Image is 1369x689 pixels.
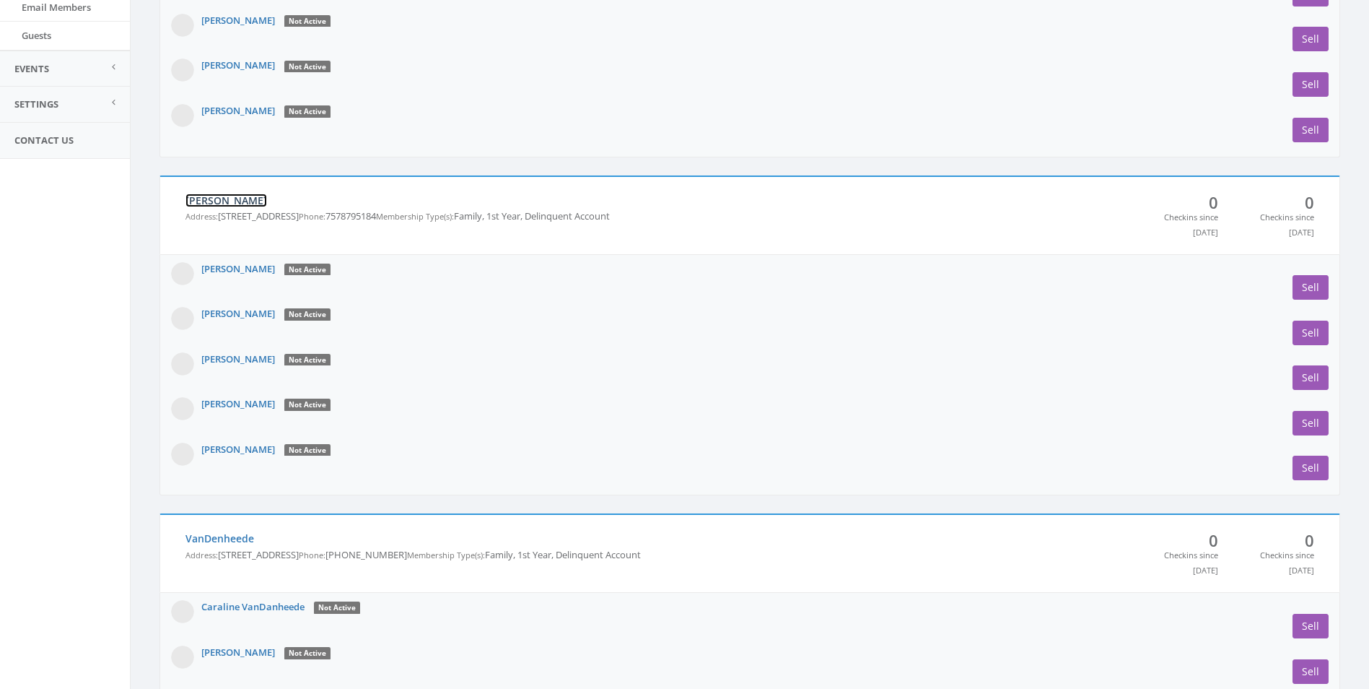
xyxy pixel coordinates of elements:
[1293,118,1329,142] a: Sell
[185,548,1122,562] p: [STREET_ADDRESS] [PHONE_NUMBER] Family, 1st Year, Delinquent Account
[171,600,194,623] img: Photo
[284,354,331,367] div: Not Active
[1144,195,1218,209] span: 0
[171,352,194,376] img: Photo
[201,307,275,320] a: [PERSON_NAME]
[1293,614,1329,638] a: Sell
[171,307,194,330] img: Photo
[1144,533,1218,547] span: 0
[376,211,454,222] small: Membership Type(s):
[201,262,275,275] a: [PERSON_NAME]
[1164,550,1218,576] small: Checkins since [DATE]
[284,61,331,74] div: Not Active
[1293,321,1329,345] a: Sell
[1164,212,1218,238] small: Checkins since [DATE]
[201,646,275,659] a: [PERSON_NAME]
[201,104,275,117] a: [PERSON_NAME]
[284,308,331,321] div: Not Active
[299,211,325,222] small: Phone:
[201,352,275,365] a: [PERSON_NAME]
[201,397,275,410] a: [PERSON_NAME]
[185,209,1122,223] p: [STREET_ADDRESS] 7578795184 Family, 1st Year, Delinquent Account
[284,15,331,28] div: Not Active
[1240,195,1314,209] span: 0
[185,532,254,545] a: VanDenheede
[201,600,305,613] a: Caraline VanDanheede
[1260,212,1314,238] small: Checkins since [DATE]
[1240,533,1314,547] span: 0
[1260,550,1314,576] small: Checkins since [DATE]
[1293,456,1329,480] a: Sell
[171,262,194,285] img: Photo
[299,550,325,560] small: Phone:
[171,104,194,127] img: Photo
[1293,275,1329,300] a: Sell
[14,134,74,147] span: Contact Us
[284,105,331,118] div: Not Active
[1293,72,1329,97] a: Sell
[1293,411,1329,435] a: Sell
[1293,27,1329,51] a: Sell
[314,602,360,615] div: Not Active
[284,399,331,412] div: Not Active
[185,194,267,207] a: [PERSON_NAME]
[185,211,218,222] small: Address:
[1293,659,1329,684] a: Sell
[284,444,331,457] div: Not Active
[171,646,194,669] img: Photo
[1293,365,1329,390] a: Sell
[171,58,194,82] img: Photo
[284,264,331,277] div: Not Active
[14,62,49,75] span: Events
[201,14,275,27] a: [PERSON_NAME]
[14,97,58,110] span: Settings
[201,58,275,71] a: [PERSON_NAME]
[22,1,91,14] span: Email Members
[171,397,194,420] img: Photo
[171,443,194,466] img: Photo
[185,550,218,560] small: Address:
[284,647,331,660] div: Not Active
[171,14,194,37] img: Photo
[407,550,485,560] small: Membership Type(s):
[201,443,275,456] a: [PERSON_NAME]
